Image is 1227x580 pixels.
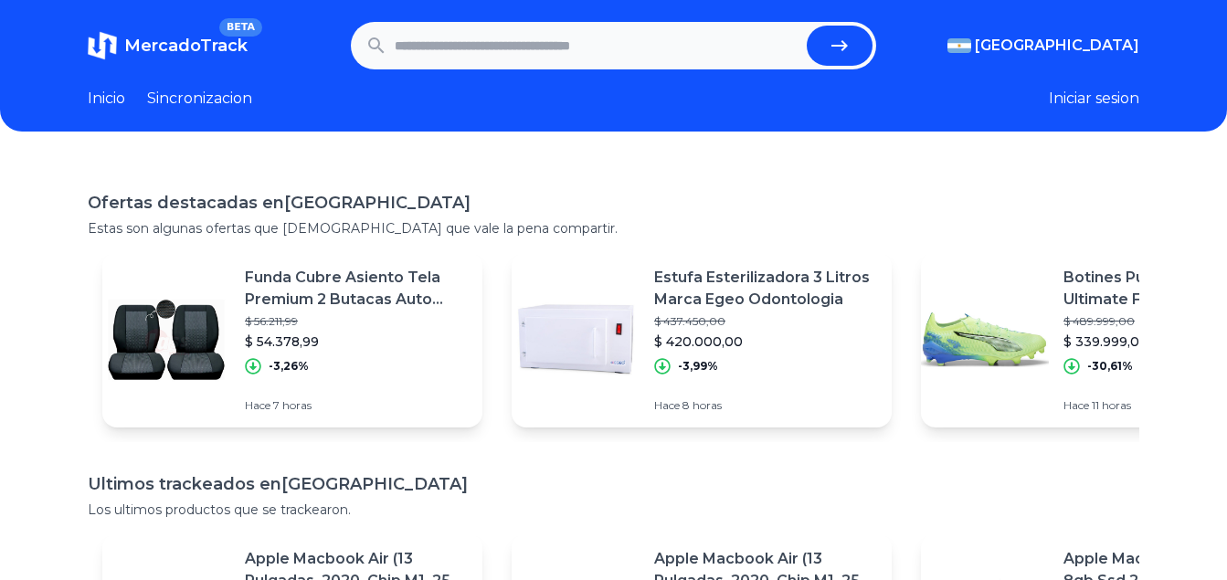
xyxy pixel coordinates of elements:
a: Inicio [88,88,125,110]
p: -3,99% [678,359,718,374]
a: Featured imageFunda Cubre Asiento Tela Premium 2 Butacas Auto Camioneta$ 56.211,99$ 54.378,99-3,2... [102,252,482,427]
img: Featured image [102,276,230,404]
img: Featured image [512,276,640,404]
button: Iniciar sesion [1049,88,1139,110]
p: Funda Cubre Asiento Tela Premium 2 Butacas Auto Camioneta [245,267,468,311]
span: MercadoTrack [124,36,248,56]
img: MercadoTrack [88,31,117,60]
p: $ 54.378,99 [245,332,468,351]
a: Sincronizacion [147,88,252,110]
button: [GEOGRAPHIC_DATA] [947,35,1139,57]
p: Hace 8 horas [654,398,877,413]
p: Hace 7 horas [245,398,468,413]
p: -3,26% [269,359,309,374]
p: $ 420.000,00 [654,332,877,351]
p: -30,61% [1087,359,1133,374]
img: Argentina [947,38,971,53]
span: [GEOGRAPHIC_DATA] [975,35,1139,57]
p: Estufa Esterilizadora 3 Litros Marca Egeo Odontologia [654,267,877,311]
p: $ 437.450,00 [654,314,877,329]
h1: Ultimos trackeados en [GEOGRAPHIC_DATA] [88,471,1139,497]
p: Los ultimos productos que se trackearon. [88,501,1139,519]
a: MercadoTrackBETA [88,31,248,60]
span: BETA [219,18,262,37]
img: Featured image [921,276,1049,404]
p: $ 56.211,99 [245,314,468,329]
h1: Ofertas destacadas en [GEOGRAPHIC_DATA] [88,190,1139,216]
a: Featured imageEstufa Esterilizadora 3 Litros Marca Egeo Odontologia$ 437.450,00$ 420.000,00-3,99%... [512,252,892,427]
p: Estas son algunas ofertas que [DEMOGRAPHIC_DATA] que vale la pena compartir. [88,219,1139,237]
